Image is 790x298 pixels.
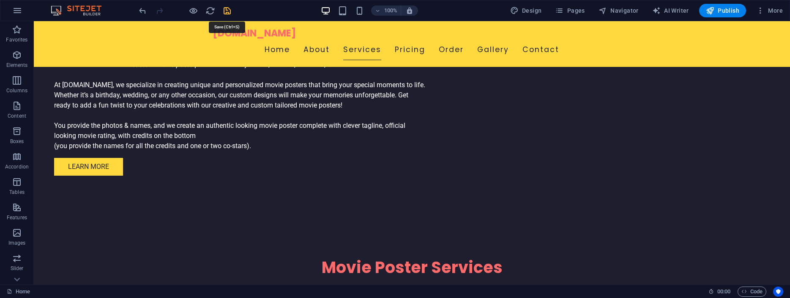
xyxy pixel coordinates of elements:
[507,4,545,17] div: Design (Ctrl+Alt+Y)
[9,189,25,196] p: Tables
[205,6,215,16] button: reload
[137,6,148,16] button: undo
[8,113,26,119] p: Content
[595,4,642,17] button: Navigator
[10,138,24,145] p: Boxes
[510,6,542,15] span: Design
[11,265,24,272] p: Slider
[406,7,413,14] i: On resize automatically adjust zoom level to fit chosen device.
[507,4,545,17] button: Design
[222,6,232,16] button: save
[723,288,724,295] span: :
[8,240,26,246] p: Images
[652,6,689,15] span: AI Writer
[756,6,783,15] span: More
[384,6,397,16] h6: 100%
[6,62,28,69] p: Elements
[555,6,585,15] span: Pages
[49,6,112,16] img: Editor Logo
[699,4,746,17] button: Publish
[717,287,730,297] span: 00 00
[753,4,786,17] button: More
[738,287,766,297] button: Code
[138,6,148,16] i: Undo: Change background color (Ctrl+Z)
[708,287,731,297] h6: Session time
[6,36,27,43] p: Favorites
[6,87,27,94] p: Columns
[649,4,692,17] button: AI Writer
[741,287,763,297] span: Code
[552,4,588,17] button: Pages
[599,6,639,15] span: Navigator
[706,6,739,15] span: Publish
[7,287,30,297] a: Click to cancel selection. Double-click to open Pages
[7,214,27,221] p: Features
[773,287,783,297] button: Usercentrics
[5,163,29,170] p: Accordion
[371,6,401,16] button: 100%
